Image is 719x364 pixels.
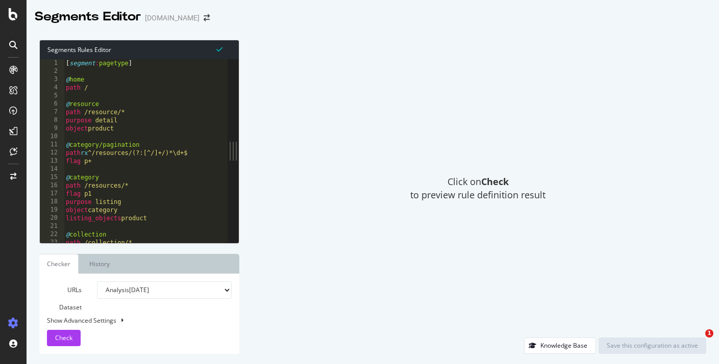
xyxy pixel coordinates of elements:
[40,173,64,181] div: 15
[540,341,587,350] div: Knowledge Base
[40,92,64,100] div: 5
[40,124,64,133] div: 9
[145,13,200,23] div: [DOMAIN_NAME]
[39,281,89,316] label: URLs Dataset
[40,214,64,222] div: 20
[40,165,64,173] div: 14
[55,333,72,342] span: Check
[524,337,596,354] button: Knowledge Base
[40,198,64,206] div: 18
[599,337,706,354] button: Save this configuration as active
[40,149,64,157] div: 12
[40,230,64,239] div: 22
[40,59,64,67] div: 1
[705,329,713,337] span: 1
[40,239,64,247] div: 23
[40,84,64,92] div: 4
[607,341,698,350] div: Save this configuration as active
[40,108,64,116] div: 7
[40,181,64,190] div: 16
[40,75,64,84] div: 3
[40,40,239,59] div: Segments Rules Editor
[216,44,222,54] span: Syntax is valid
[204,14,210,21] div: arrow-right-arrow-left
[40,222,64,230] div: 21
[81,254,118,274] a: History
[40,141,64,149] div: 11
[40,67,64,75] div: 2
[684,329,709,354] iframe: Intercom live chat
[39,254,79,274] a: Checker
[481,175,509,188] strong: Check
[40,116,64,124] div: 8
[524,341,596,350] a: Knowledge Base
[47,330,81,346] button: Check
[35,8,141,25] div: Segments Editor
[40,157,64,165] div: 13
[40,100,64,108] div: 6
[40,133,64,141] div: 10
[39,316,224,325] div: Show Advanced Settings
[40,206,64,214] div: 19
[410,175,546,201] span: Click on to preview rule definition result
[40,190,64,198] div: 17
